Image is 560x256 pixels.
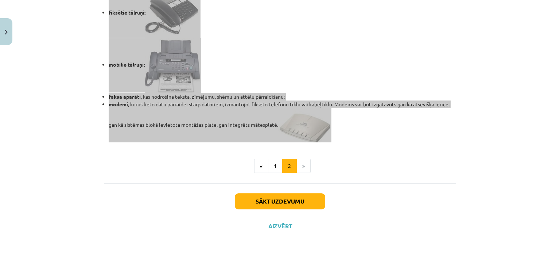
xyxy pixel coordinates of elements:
strong: mobilie tālruņi; [109,61,201,68]
strong: modemi [109,101,128,107]
li: , kurus lieto datu pārraidei starp datoriem, izmantojot fiksēto telefonu tīklu vai kabeļtīklu. Mo... [109,101,456,142]
button: Sākt uzdevumu [235,193,325,209]
strong: fiksētie tālruņi; [109,9,201,16]
button: « [254,159,268,173]
button: Aizvērt [266,222,294,230]
nav: Page navigation example [104,159,456,173]
button: 2 [282,159,297,173]
img: icon-close-lesson-0947bae3869378f0d4975bcd49f059093ad1ed9edebbc8119c70593378902aed.svg [5,30,8,35]
strong: faksa aparāti [109,93,141,100]
li: , kas nodrošina teksta, zīmējumu, shēmu un attēlu pārraidīšanu; [109,93,456,101]
button: 1 [268,159,283,173]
